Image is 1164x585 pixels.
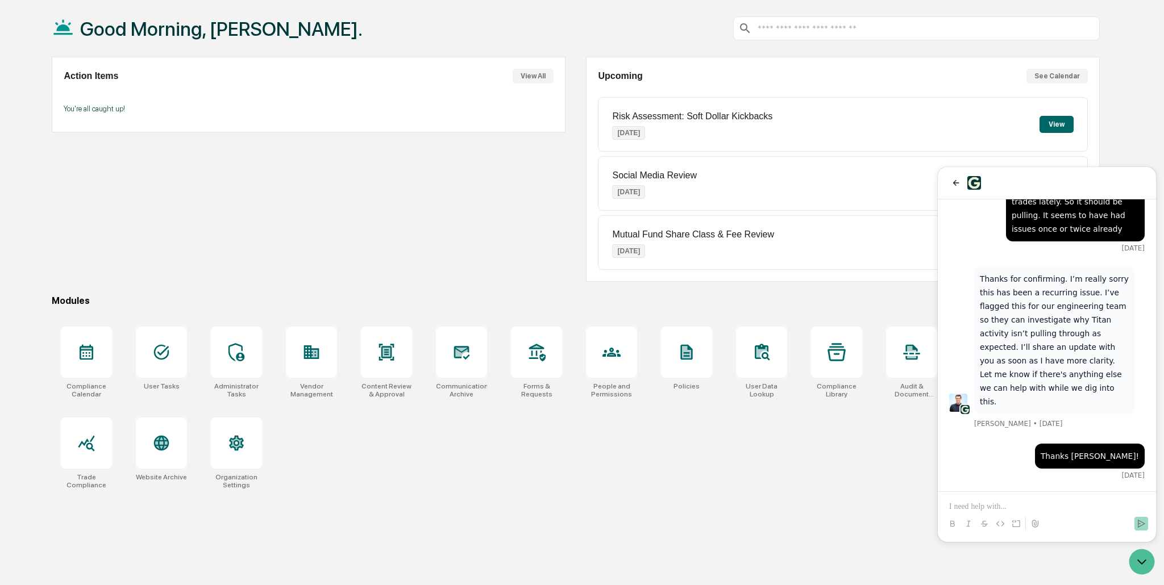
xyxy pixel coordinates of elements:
div: User Data Lookup [736,382,787,398]
p: Social Media Review [612,170,697,181]
p: Mutual Fund Share Class & Fee Review [612,229,774,240]
button: View [1040,116,1074,133]
div: Trade Compliance [61,473,112,489]
iframe: Open customer support [1128,548,1158,578]
p: Risk Assessment: Soft Dollar Kickbacks [612,111,772,122]
div: Compliance Calendar [61,382,112,398]
div: Communications Archive [436,382,487,398]
p: [DATE] [612,185,645,199]
div: Organization Settings [211,473,262,489]
p: [DATE] [612,244,645,258]
div: Policies [674,382,700,390]
h1: Good Morning, [PERSON_NAME]. [80,18,363,40]
div: Audit & Document Logs [886,382,937,398]
div: User Tasks [144,382,180,390]
h2: Action Items [64,71,118,81]
button: See Calendar [1026,69,1088,83]
div: Website Archive [136,473,187,481]
p: [DATE] [612,126,645,140]
h2: Upcoming [598,71,642,81]
div: Administrator Tasks [211,382,262,398]
button: View All [513,69,554,83]
p: You're all caught up! [64,105,553,113]
div: Compliance Library [811,382,862,398]
iframe: Customer support window [938,167,1156,542]
div: People and Permissions [586,382,637,398]
div: Vendor Management [286,382,337,398]
div: Forms & Requests [511,382,562,398]
div: Content Review & Approval [361,382,412,398]
div: Modules [52,295,1099,306]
